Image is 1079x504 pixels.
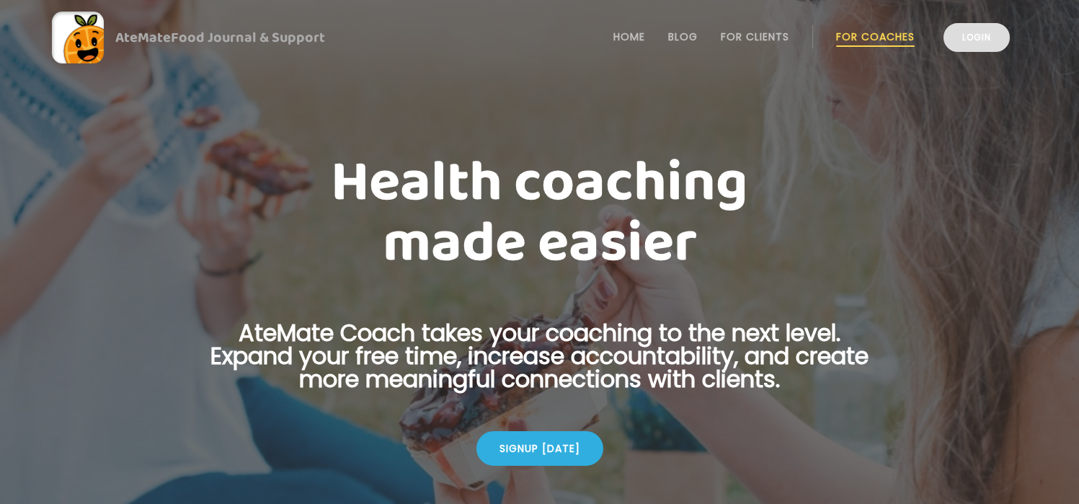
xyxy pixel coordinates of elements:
div: AteMate [104,26,325,49]
a: For Coaches [836,31,915,43]
h1: Health coaching made easier [188,153,892,274]
a: Home [613,31,645,43]
p: AteMate Coach takes your coaching to the next level. Expand your free time, increase accountabili... [188,322,892,408]
a: Login [943,23,1010,52]
span: Food Journal & Support [171,26,325,49]
a: For Clients [721,31,789,43]
a: Blog [668,31,698,43]
div: Signup [DATE] [476,431,603,466]
a: AteMateFood Journal & Support [52,12,1027,63]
